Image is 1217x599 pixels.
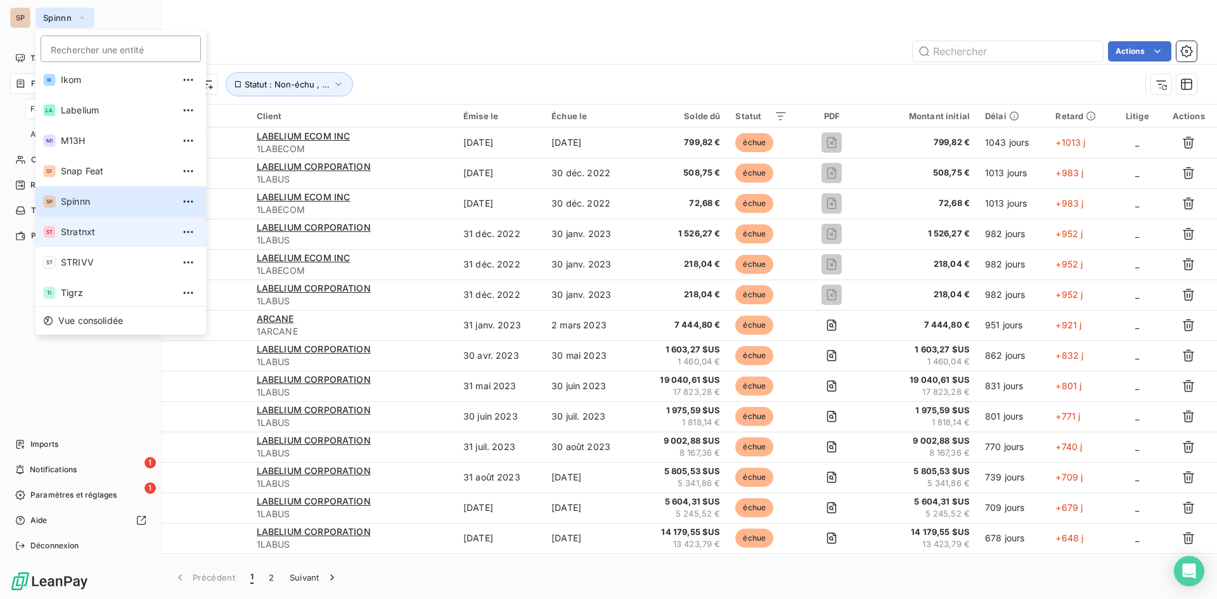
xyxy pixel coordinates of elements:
[642,228,721,240] span: 1 526,27 €
[1055,167,1083,178] span: +983 j
[735,111,787,121] div: Statut
[977,219,1048,249] td: 982 jours
[43,74,56,86] div: IK
[1055,350,1083,361] span: +832 j
[642,404,721,417] span: 1 975,59 $US
[544,280,634,310] td: 30 janv. 2023
[1135,350,1139,361] span: _
[257,496,371,506] span: LABELIUM CORPORATION
[43,256,56,269] div: ST
[43,165,56,177] div: SF
[43,195,56,208] div: SP
[642,508,721,520] span: 5 245,52 €
[642,538,721,551] span: 13 423,79 €
[30,540,79,551] span: Déconnexion
[1055,111,1107,121] div: Retard
[31,205,58,216] span: Tâches
[977,158,1048,188] td: 1013 jours
[876,344,970,356] span: 1 603,27 $US
[977,371,1048,401] td: 831 jours
[257,161,371,172] span: LABELIUM CORPORATION
[61,287,173,299] span: Tigrz
[456,249,544,280] td: 31 déc. 2022
[456,158,544,188] td: [DATE]
[257,191,351,202] span: LABELIUM ECOM INC
[43,287,56,299] div: TI
[544,310,634,340] td: 2 mars 2023
[977,249,1048,280] td: 982 jours
[30,179,64,191] span: Relances
[735,407,773,426] span: échue
[642,526,721,539] span: 14 179,55 $US
[10,8,30,28] div: SP
[456,340,544,371] td: 30 avr. 2023
[642,197,721,210] span: 72,68 €
[876,167,970,179] span: 508,75 €
[1135,319,1139,330] span: _
[1055,472,1083,482] span: +709 j
[257,295,448,307] span: 1LABUS
[456,432,544,462] td: 31 juil. 2023
[802,111,861,121] div: PDF
[735,437,773,456] span: échue
[1055,441,1082,452] span: +740 j
[1135,502,1139,513] span: _
[876,435,970,448] span: 9 002,88 $US
[642,111,721,121] div: Solde dû
[876,526,970,539] span: 14 179,55 $US
[1135,228,1139,239] span: _
[456,401,544,432] td: 30 juin 2023
[456,310,544,340] td: 31 janv. 2023
[257,234,448,247] span: 1LABUS
[977,280,1048,310] td: 982 jours
[1055,198,1083,209] span: +983 j
[977,310,1048,340] td: 951 jours
[1055,228,1083,239] span: +952 j
[257,416,448,429] span: 1LABUS
[544,340,634,371] td: 30 mai 2023
[544,371,634,401] td: 30 juin 2023
[642,136,721,149] span: 799,82 €
[642,447,721,460] span: 8 167,36 €
[642,258,721,271] span: 218,04 €
[1135,411,1139,422] span: _
[61,134,173,147] span: M13H
[1135,167,1139,178] span: _
[226,72,353,96] button: Statut : Non-échu , ...
[876,111,970,121] div: Montant initial
[735,164,773,183] span: échue
[735,224,773,243] span: échue
[257,143,448,155] span: 1LABECOM
[456,127,544,158] td: [DATE]
[876,197,970,210] span: 72,68 €
[257,508,448,520] span: 1LABUS
[876,228,970,240] span: 1 526,27 €
[1135,441,1139,452] span: _
[10,510,151,531] a: Aide
[1055,532,1083,543] span: +648 j
[1174,556,1204,586] div: Open Intercom Messenger
[642,356,721,368] span: 1 460,04 €
[1055,289,1083,300] span: +952 j
[257,131,351,141] span: LABELIUM ECOM INC
[257,447,448,460] span: 1LABUS
[876,136,970,149] span: 799,82 €
[456,371,544,401] td: 31 mai 2023
[1055,259,1083,269] span: +952 j
[977,127,1048,158] td: 1043 jours
[245,79,330,89] span: Statut : Non-échu , ...
[876,496,970,508] span: 5 604,31 $US
[913,41,1103,61] input: Rechercher
[544,127,634,158] td: [DATE]
[735,498,773,517] span: échue
[977,188,1048,219] td: 1013 jours
[544,219,634,249] td: 30 janv. 2023
[551,111,627,121] div: Échue le
[456,523,544,553] td: [DATE]
[642,319,721,332] span: 7 444,80 €
[735,346,773,365] span: échue
[876,374,970,387] span: 19 040,61 $US
[876,319,970,332] span: 7 444,80 €
[985,111,1040,121] div: Délai
[876,447,970,460] span: 8 167,36 €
